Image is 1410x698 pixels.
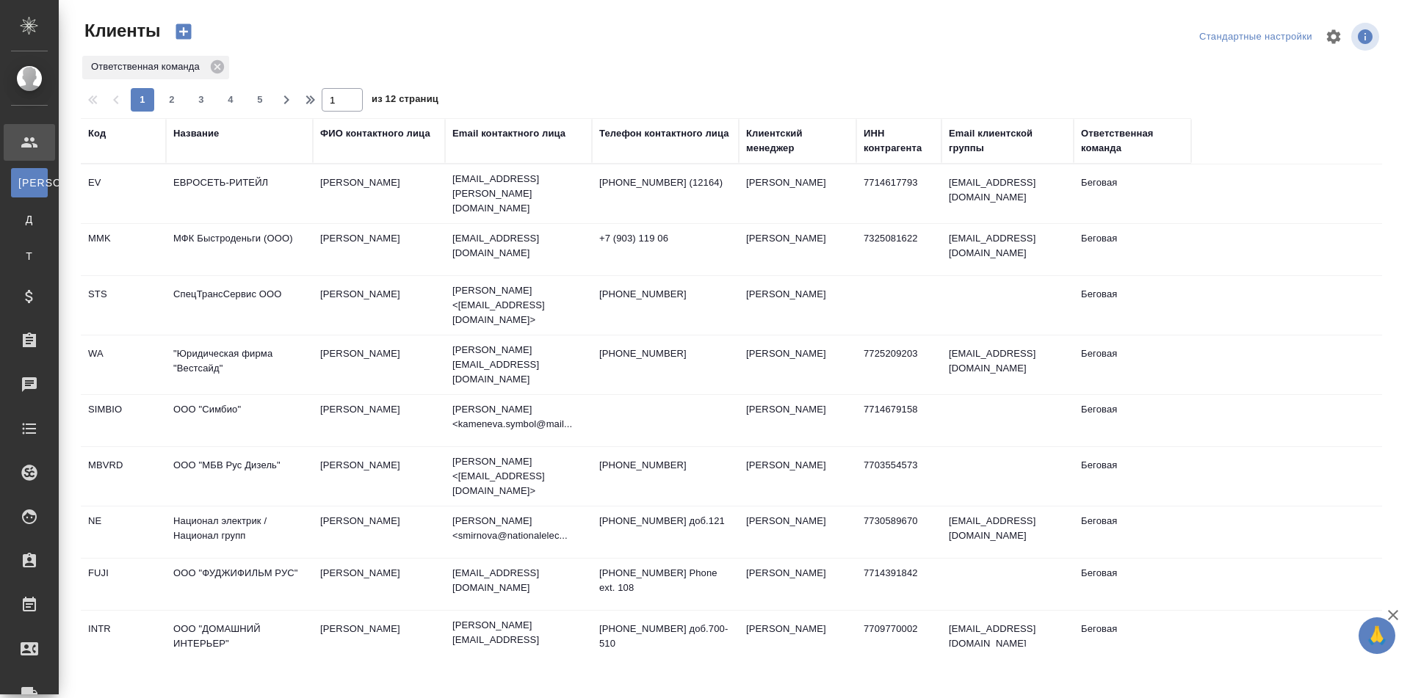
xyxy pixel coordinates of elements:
button: 5 [248,88,272,112]
div: Email контактного лица [452,126,565,141]
td: Беговая [1074,559,1191,610]
span: [PERSON_NAME] [18,175,40,190]
td: [PERSON_NAME] [313,395,445,446]
td: [PERSON_NAME] [739,614,856,666]
span: 🙏 [1364,620,1389,651]
td: [PERSON_NAME] [739,451,856,502]
span: Настроить таблицу [1316,19,1351,54]
td: Беговая [1074,224,1191,275]
td: ООО "ДОМАШНИЙ ИНТЕРЬЕР" [166,614,313,666]
p: [PHONE_NUMBER] доб.121 [599,514,731,528]
td: МФК Быстроденьги (ООО) [166,224,313,275]
td: "Юридическая фирма "Вестсайд" [166,339,313,390]
td: [PERSON_NAME] [739,339,856,390]
div: Название [173,126,219,141]
div: Код [88,126,106,141]
td: 7703554573 [856,451,941,502]
div: Клиентский менеджер [746,126,849,156]
button: 3 [189,88,213,112]
td: EV [81,168,166,219]
p: [PERSON_NAME] <smirnova@nationalelec... [452,514,585,543]
p: [PERSON_NAME] <[EMAIL_ADDRESS][DOMAIN_NAME]> [452,454,585,498]
a: [PERSON_NAME] [11,168,48,197]
td: [PERSON_NAME] [739,395,856,446]
td: WA [81,339,166,390]
td: Беговая [1074,280,1191,331]
td: Беговая [1074,614,1191,666]
button: Создать [166,19,201,44]
td: 7714617793 [856,168,941,219]
p: [PERSON_NAME] <[EMAIL_ADDRESS][DOMAIN_NAME]> [452,283,585,327]
td: Беговая [1074,506,1191,558]
td: 7725209203 [856,339,941,390]
div: ФИО контактного лица [320,126,430,141]
td: NE [81,506,166,558]
a: Д [11,205,48,234]
td: Беговая [1074,395,1191,446]
p: [PHONE_NUMBER] [599,346,731,361]
span: из 12 страниц [372,90,438,112]
td: MMK [81,224,166,275]
td: [EMAIL_ADDRESS][DOMAIN_NAME] [941,506,1074,558]
p: [PHONE_NUMBER] (12164) [599,175,731,190]
span: 5 [248,92,272,107]
td: MBVRD [81,451,166,502]
td: [PERSON_NAME] [739,224,856,275]
td: Национал электрик / Национал групп [166,506,313,558]
p: [EMAIL_ADDRESS][PERSON_NAME][DOMAIN_NAME] [452,172,585,216]
span: Д [18,212,40,227]
td: [PERSON_NAME] [739,559,856,610]
div: Email клиентской группы [949,126,1066,156]
p: [PHONE_NUMBER] Phone ext. 108 [599,566,731,595]
td: [PERSON_NAME] [313,614,445,666]
p: [EMAIL_ADDRESS][DOMAIN_NAME] [452,566,585,595]
td: [PERSON_NAME] [313,339,445,390]
span: 3 [189,92,213,107]
p: [PERSON_NAME][EMAIL_ADDRESS][DOMAIN_NAME] [452,618,585,662]
td: ООО "Симбио" [166,395,313,446]
td: ЕВРОСЕТЬ-РИТЕЙЛ [166,168,313,219]
td: 7714391842 [856,559,941,610]
td: 7709770002 [856,614,941,666]
td: [PERSON_NAME] [313,451,445,502]
div: Телефон контактного лица [599,126,729,141]
td: [PERSON_NAME] [739,506,856,558]
td: [PERSON_NAME] [313,224,445,275]
td: FUJI [81,559,166,610]
td: SIMBIO [81,395,166,446]
p: [PHONE_NUMBER] [599,287,731,302]
p: [PERSON_NAME][EMAIL_ADDRESS][DOMAIN_NAME] [452,343,585,387]
button: 2 [160,88,184,112]
td: ООО "МБВ Рус Дизель" [166,451,313,502]
a: Т [11,241,48,271]
td: [EMAIL_ADDRESS][DOMAIN_NAME] [941,614,1074,666]
span: 4 [219,92,242,107]
td: 7714679158 [856,395,941,446]
td: Беговая [1074,339,1191,390]
td: [PERSON_NAME] [313,506,445,558]
p: +7 (903) 119 06 [599,231,731,246]
span: Т [18,249,40,263]
td: INTR [81,614,166,666]
p: [PHONE_NUMBER] доб.700-510 [599,622,731,651]
td: СпецТрансСервис ООО [166,280,313,331]
span: Клиенты [81,19,160,43]
td: [EMAIL_ADDRESS][DOMAIN_NAME] [941,224,1074,275]
div: split button [1196,26,1316,48]
div: Ответственная команда [82,56,229,79]
p: [PERSON_NAME] <kameneva.symbol@mail... [452,402,585,432]
td: 7325081622 [856,224,941,275]
span: 2 [160,92,184,107]
td: Беговая [1074,451,1191,502]
td: [PERSON_NAME] [313,280,445,331]
td: Беговая [1074,168,1191,219]
td: [EMAIL_ADDRESS][DOMAIN_NAME] [941,339,1074,390]
p: [PHONE_NUMBER] [599,458,731,473]
td: [PERSON_NAME] [739,168,856,219]
p: [EMAIL_ADDRESS][DOMAIN_NAME] [452,231,585,261]
td: 7730589670 [856,506,941,558]
td: [PERSON_NAME] [739,280,856,331]
td: [PERSON_NAME] [313,168,445,219]
button: 4 [219,88,242,112]
div: ИНН контрагента [864,126,934,156]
